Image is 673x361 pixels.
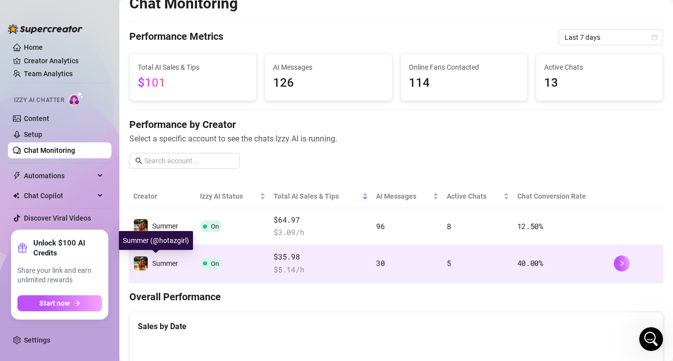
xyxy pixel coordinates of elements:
[274,264,368,276] span: $ 5.14 /h
[17,295,102,311] button: Start nowarrow-right
[13,172,21,180] span: thunderbolt
[10,150,177,161] p: Learn about our AI Chatter - Izzy
[24,214,91,222] a: Discover Viral Videos
[24,70,73,78] a: Team Analytics
[10,202,177,223] p: Learn about the Supercreator platform and its features
[409,62,519,73] span: Online Fans Contacted
[274,214,368,226] span: $64.97
[129,290,663,304] h4: Overall Performance
[10,225,46,235] span: 12 articles
[134,219,148,233] img: Summer
[652,34,658,40] span: calendar
[13,192,19,199] img: Chat Copilot
[447,191,501,202] span: Active Chats
[87,4,114,21] h1: Help
[24,43,43,51] a: Home
[138,76,166,90] span: $101
[24,146,75,154] a: Chat Monitoring
[149,269,199,309] button: News
[10,251,177,261] p: Frequently Asked Questions
[134,256,148,270] img: Summer
[74,300,81,307] span: arrow-right
[24,115,49,122] a: Content
[376,258,385,268] span: 30
[376,221,385,231] span: 96
[200,191,258,202] span: Izzy AI Status
[517,258,543,268] span: 40.00 %
[129,29,223,45] h4: Performance Metrics
[152,259,178,267] span: Summer
[17,266,102,285] span: Share your link and earn unlimited rewards
[513,185,610,208] th: Chat Conversion Rate
[24,130,42,138] a: Setup
[443,185,513,208] th: Active Chats
[273,62,384,73] span: AI Messages
[39,299,70,307] span: Start now
[10,58,189,70] h2: 5 collections
[33,238,102,258] strong: Unlock $100 AI Credits
[99,269,149,309] button: Help
[6,26,192,45] input: Search for help
[409,74,519,93] span: 114
[24,168,95,184] span: Automations
[10,99,177,110] p: Onboarding to Supercreator
[273,74,384,93] span: 126
[129,132,663,145] span: Select a specific account to see the chats Izzy AI is running.
[50,269,99,309] button: Messages
[24,188,95,204] span: Chat Copilot
[376,191,431,202] span: AI Messages
[14,294,35,301] span: Home
[129,118,663,131] h4: Performance by Creator
[17,243,27,253] span: gift
[6,26,192,45] div: Search for helpSearch for help
[10,87,177,97] p: Getting Started
[196,185,270,208] th: Izzy AI Status
[639,327,663,351] iframe: Intercom live chat
[614,255,630,271] button: right
[135,157,142,164] span: search
[138,62,248,73] span: Total AI Sales & Tips
[10,138,177,148] p: Izzy - AI Chatter
[115,294,133,301] span: Help
[274,191,360,202] span: Total AI Sales & Tips
[68,92,84,106] img: AI Chatter
[119,231,193,250] div: Summer (@hotazgirl)
[211,260,219,267] span: On
[517,221,543,231] span: 12.50 %
[372,185,443,208] th: AI Messages
[175,4,192,22] div: Close
[10,263,177,274] p: Answers to your common questions
[270,185,372,208] th: Total AI Sales & Tips
[544,62,655,73] span: Active Chats
[618,260,625,267] span: right
[138,320,655,333] div: Sales by Date
[58,294,92,301] span: Messages
[544,74,655,93] span: 13
[144,155,234,166] input: Search account...
[447,258,451,268] span: 5
[165,294,184,301] span: News
[8,24,83,34] img: logo-BBDzfeDw.svg
[274,251,368,263] span: $35.98
[24,53,103,69] a: Creator Analytics
[10,112,42,122] span: 5 articles
[10,189,177,200] p: CRM, Chatting and Management Tools
[565,30,657,45] span: Last 7 days
[152,222,178,230] span: Summer
[274,227,368,239] span: $ 3.09 /h
[211,223,219,230] span: On
[10,163,42,173] span: 3 articles
[24,336,50,344] a: Settings
[14,96,64,105] span: Izzy AI Chatter
[129,185,196,208] th: Creator
[447,221,451,231] span: 8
